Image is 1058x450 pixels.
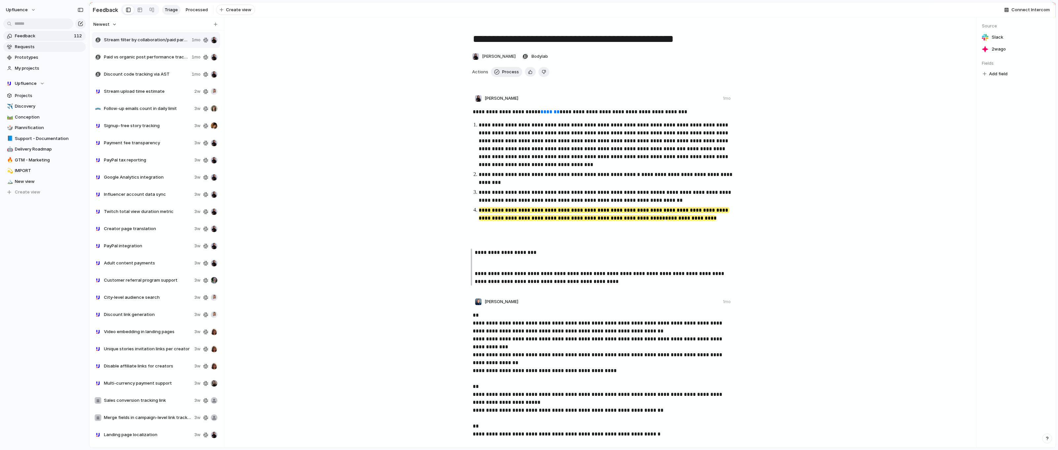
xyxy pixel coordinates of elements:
[3,52,86,62] a: Prototypes
[472,69,488,75] span: Actions
[15,44,83,50] span: Requests
[194,105,201,112] span: 3w
[104,311,192,318] span: Discount link generation
[104,432,192,438] span: Landing page localization
[194,397,201,404] span: 3w
[104,277,192,284] span: Customer referral program support
[93,21,110,28] span: Newest
[482,53,516,60] span: [PERSON_NAME]
[992,46,1006,52] span: 2w ago
[104,329,192,335] span: Video embedding in landing pages
[194,294,201,301] span: 3w
[3,91,86,101] a: Projects
[194,208,201,215] span: 3w
[6,114,13,121] button: 🛤️
[15,65,83,72] span: My projects
[192,71,201,78] span: 1mo
[104,225,192,232] span: Creator page translation
[104,363,192,369] span: Disable affiliate links for creators
[104,54,189,60] span: Paid vs organic post performance tracking
[3,63,86,73] a: My projects
[3,134,86,144] a: 📘Support - Documentation
[3,112,86,122] div: 🛤️Conception
[104,157,192,163] span: PayPal tax reporting
[104,191,192,198] span: Influencer account data sync
[502,69,519,75] span: Process
[7,135,12,142] div: 📘
[104,414,192,421] span: Merge fields in campaign-level link tracking
[183,5,210,15] a: Processed
[92,20,118,29] button: Newest
[15,80,37,87] span: Upfluence
[6,146,13,153] button: 🤖
[3,101,86,111] a: ✈️Discovery
[93,6,118,14] h2: Feedback
[15,92,83,99] span: Projects
[6,7,28,13] span: Upfluence
[6,167,13,174] button: 💫
[194,191,201,198] span: 3w
[982,70,1009,78] button: Add field
[194,243,201,249] span: 3w
[104,380,192,387] span: Multi-currency payment support
[3,123,86,133] a: 🎲Plannification
[982,33,1050,42] a: Slack
[3,144,86,154] a: 🤖Delivery Roadmap
[6,135,13,142] button: 📘
[992,34,1003,41] span: Slack
[7,178,12,185] div: 🏔️
[194,363,201,369] span: 3w
[989,71,1008,77] span: Add field
[485,298,518,305] span: [PERSON_NAME]
[982,60,1050,67] span: Fields
[216,5,255,15] button: Create view
[194,260,201,266] span: 3w
[104,122,192,129] span: Signup-free story tracking
[194,88,201,95] span: 2w
[104,88,192,95] span: Stream upload time estimate
[194,414,201,421] span: 3w
[162,5,180,15] a: Triage
[3,42,86,52] a: Requests
[7,146,12,153] div: 🤖
[104,208,192,215] span: Twitch total view duration metric
[194,174,201,181] span: 3w
[15,135,83,142] span: Support - Documentation
[194,277,201,284] span: 3w
[3,177,86,187] a: 🏔️New view
[7,124,12,132] div: 🎲
[194,432,201,438] span: 3w
[226,7,251,13] span: Create view
[6,103,13,110] button: ✈️
[1011,7,1050,13] span: Connect Intercom
[3,31,86,41] a: Feedback112
[531,53,548,60] span: Bodylab
[15,103,83,110] span: Discovery
[186,7,208,13] span: Processed
[194,140,201,146] span: 3w
[1002,5,1052,15] button: Connect Intercom
[165,7,178,13] span: Triage
[485,95,518,102] span: [PERSON_NAME]
[15,167,83,174] span: IMPORT
[3,155,86,165] div: 🔥GTM - Marketing
[491,67,522,77] button: Process
[104,294,192,301] span: City-level audience search
[3,187,86,197] button: Create view
[3,166,86,176] div: 💫IMPORT
[104,243,192,249] span: PayPal integration
[7,103,12,110] div: ✈️
[723,95,731,101] div: 1mo
[104,174,192,181] span: Google Analytics integration
[104,397,192,404] span: Sales conversion tracking link
[470,51,517,62] button: [PERSON_NAME]
[194,122,201,129] span: 3w
[6,124,13,131] button: 🎲
[15,178,83,185] span: New view
[104,105,192,112] span: Follow-up emails count in daily limit
[15,54,83,61] span: Prototypes
[15,157,83,163] span: GTM - Marketing
[194,346,201,352] span: 3w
